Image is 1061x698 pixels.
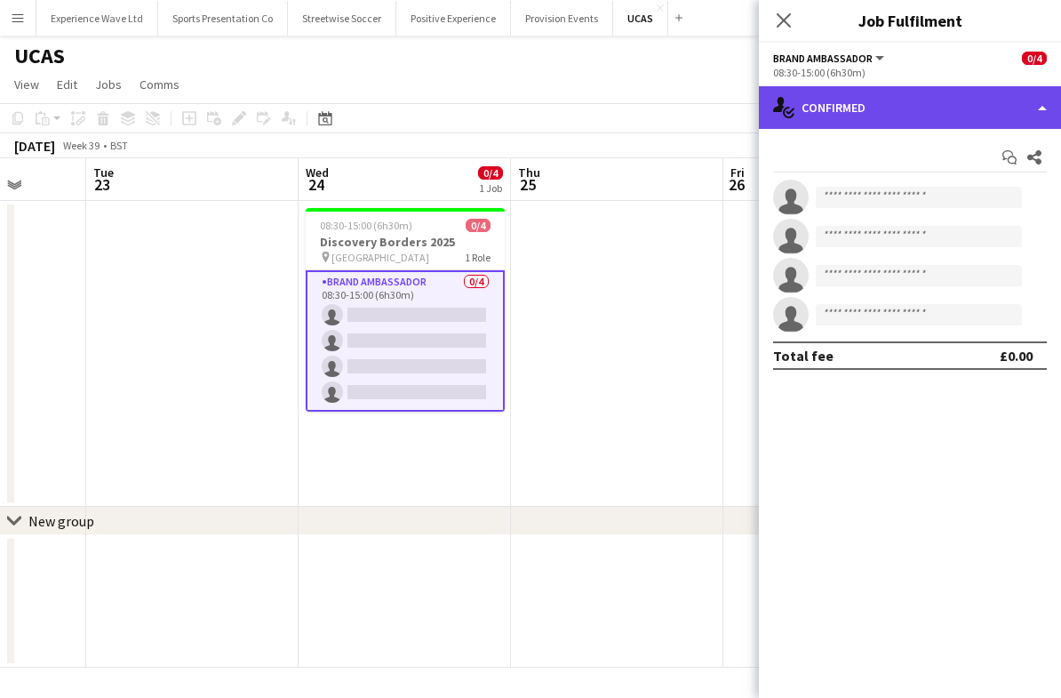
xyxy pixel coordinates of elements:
span: 0/4 [466,219,491,232]
span: View [14,76,39,92]
span: Wed [306,164,329,181]
span: Week 39 [59,139,103,152]
a: Jobs [88,73,129,96]
div: £0.00 [1000,347,1033,365]
a: Comms [132,73,187,96]
h3: Discovery Borders 2025 [306,234,505,250]
span: Edit [57,76,77,92]
button: Provision Events [511,1,613,36]
span: Brand Ambassador [773,52,873,65]
button: UCAS [613,1,668,36]
div: Total fee [773,347,834,365]
div: 08:30-15:00 (6h30m) [773,66,1047,79]
div: Confirmed [759,86,1061,129]
h3: Job Fulfilment [759,9,1061,32]
button: Streetwise Soccer [288,1,396,36]
button: Positive Experience [396,1,511,36]
span: 24 [303,174,329,195]
span: 23 [91,174,114,195]
span: 25 [515,174,540,195]
div: [DATE] [14,137,55,155]
span: 0/4 [478,166,503,180]
span: [GEOGRAPHIC_DATA] [331,251,429,264]
app-job-card: 08:30-15:00 (6h30m)0/4Discovery Borders 2025 [GEOGRAPHIC_DATA]1 RoleBrand Ambassador0/408:30-15:0... [306,208,505,412]
div: New group [28,512,94,530]
span: Thu [518,164,540,181]
span: Jobs [95,76,122,92]
div: 1 Job [479,181,502,195]
span: Fri [730,164,745,181]
span: 1 Role [465,251,491,264]
a: View [7,73,46,96]
button: Experience Wave Ltd [36,1,158,36]
span: Comms [140,76,179,92]
div: BST [110,139,128,152]
button: Sports Presentation Co [158,1,288,36]
span: 0/4 [1022,52,1047,65]
h1: UCAS [14,43,65,69]
span: 26 [728,174,745,195]
span: Tue [93,164,114,181]
span: 08:30-15:00 (6h30m) [320,219,412,232]
app-card-role: Brand Ambassador0/408:30-15:00 (6h30m) [306,270,505,412]
a: Edit [50,73,84,96]
button: Brand Ambassador [773,52,887,65]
